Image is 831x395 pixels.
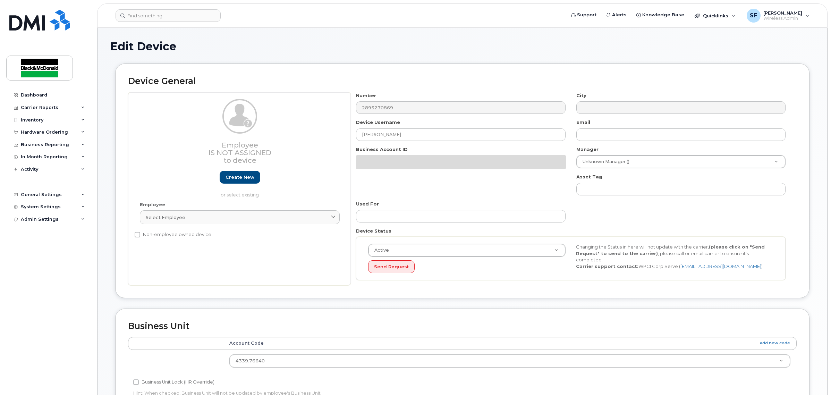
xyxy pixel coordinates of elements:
label: Employee [140,201,165,208]
h2: Business Unit [128,321,797,331]
h3: Employee [140,141,340,164]
label: Asset Tag [576,174,602,180]
span: Unknown Manager () [578,159,629,165]
strong: (please click on "Send Request" to send to the carrier) [576,244,765,256]
label: Non-employee owned device [135,230,211,239]
a: [EMAIL_ADDRESS][DOMAIN_NAME] [680,263,761,269]
a: add new code [760,340,790,346]
input: Non-employee owned device [135,232,140,237]
label: Device Status [356,228,391,234]
div: Changing the Status in here will not update with the carrier, , please call or email carrier to e... [571,244,779,269]
a: Select employee [140,210,340,224]
label: City [576,92,586,99]
button: Send Request [368,260,415,273]
a: 4339.76640 [230,355,790,367]
strong: Carrier support contact: [576,263,638,269]
label: Email [576,119,590,126]
span: to device [223,156,256,165]
label: Business Account ID [356,146,408,153]
span: 4339.76640 [236,358,265,363]
label: Manager [576,146,599,153]
a: Active [368,244,565,257]
label: Number [356,92,376,99]
a: Unknown Manager () [577,156,785,168]
span: Is not assigned [209,149,271,157]
h2: Device General [128,76,797,86]
span: Select employee [146,214,185,221]
p: or select existing [140,192,340,198]
label: Business Unit Lock (HR Override) [133,378,214,386]
label: Device Username [356,119,400,126]
label: Used For [356,201,379,207]
a: Create new [220,171,260,184]
span: Active [370,247,389,253]
input: Business Unit Lock (HR Override) [133,379,139,385]
h1: Edit Device [110,40,815,52]
th: Account Code [223,337,797,350]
